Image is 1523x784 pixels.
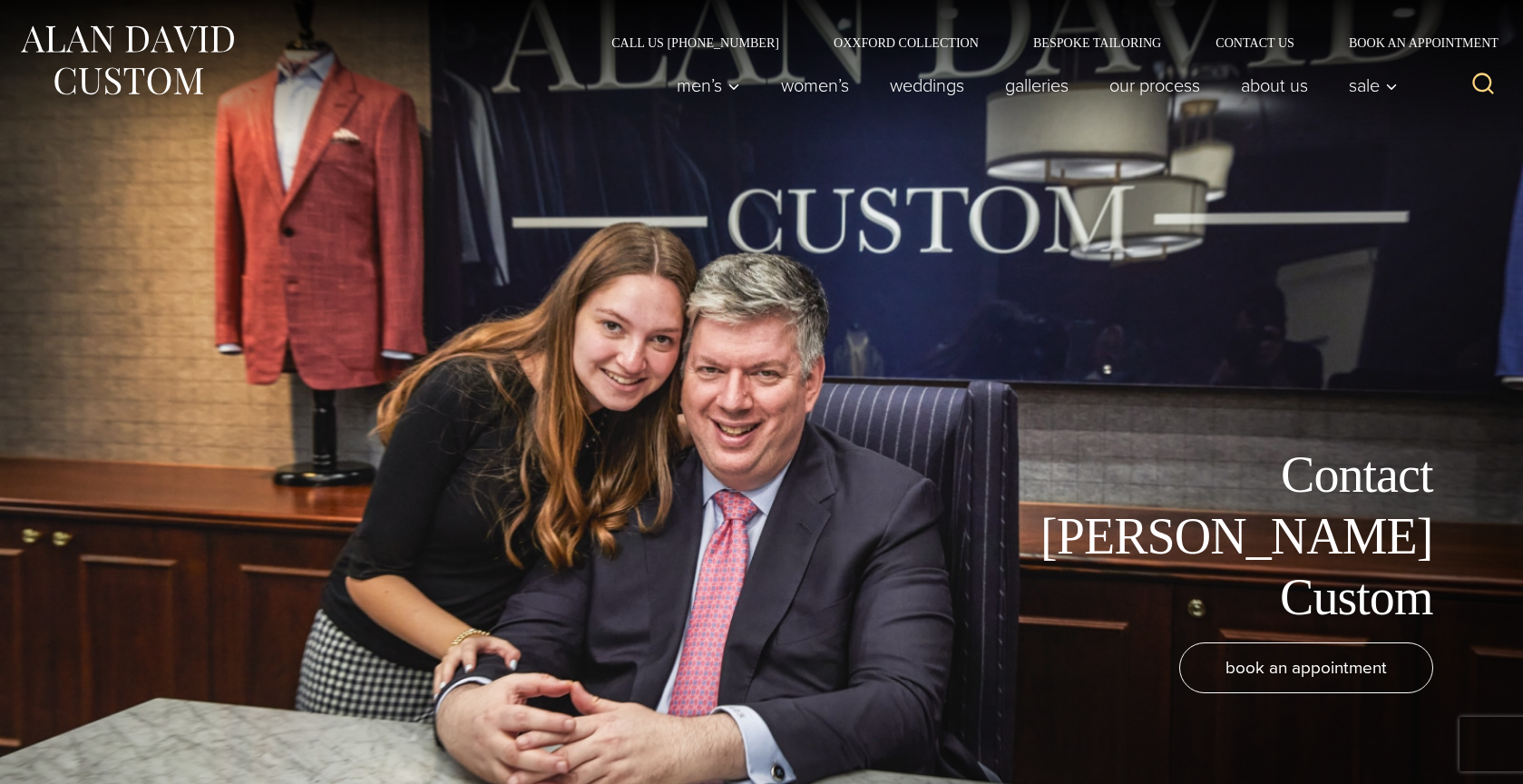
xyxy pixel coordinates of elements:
[1461,64,1505,107] button: View Search Form
[1221,67,1329,103] a: About Us
[1349,76,1398,94] span: Sale
[761,67,870,103] a: Women’s
[657,67,1408,103] nav: Primary Navigation
[985,67,1089,103] a: Galleries
[1089,67,1221,103] a: Our Process
[1188,36,1322,49] a: Contact Us
[870,67,985,103] a: weddings
[584,36,806,49] a: Call Us [PHONE_NUMBER]
[1225,654,1387,681] span: book an appointment
[806,36,1006,49] a: Oxxford Collection
[584,36,1505,49] nav: Secondary Navigation
[1006,36,1188,49] a: Bespoke Tailoring
[677,76,740,94] span: Men’s
[18,20,236,101] img: Alan David Custom
[1179,642,1433,693] a: book an appointment
[1322,36,1505,49] a: Book an Appointment
[1025,445,1433,628] h1: Contact [PERSON_NAME] Custom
